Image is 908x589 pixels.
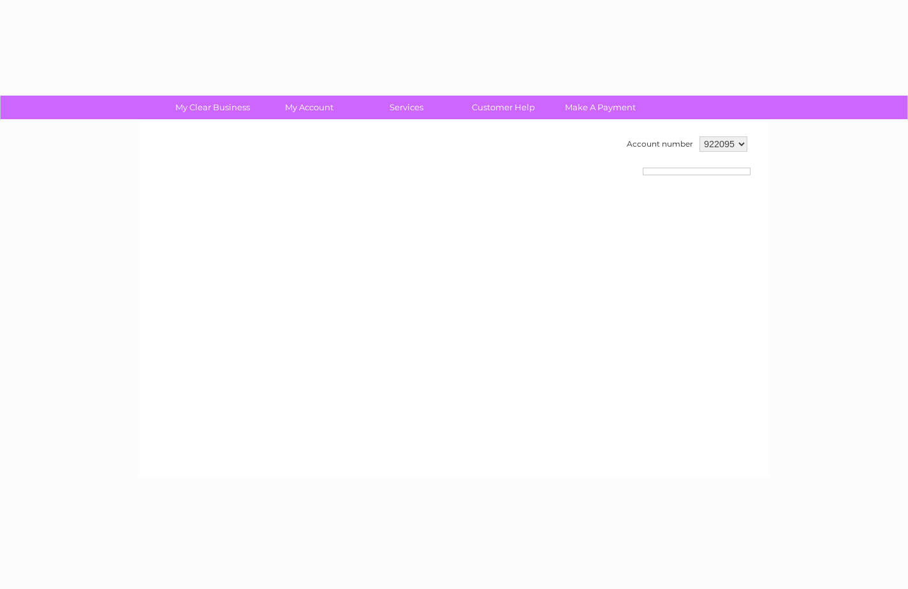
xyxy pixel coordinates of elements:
[624,133,696,155] td: Account number
[354,96,459,119] a: Services
[257,96,362,119] a: My Account
[160,96,265,119] a: My Clear Business
[451,96,556,119] a: Customer Help
[548,96,653,119] a: Make A Payment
